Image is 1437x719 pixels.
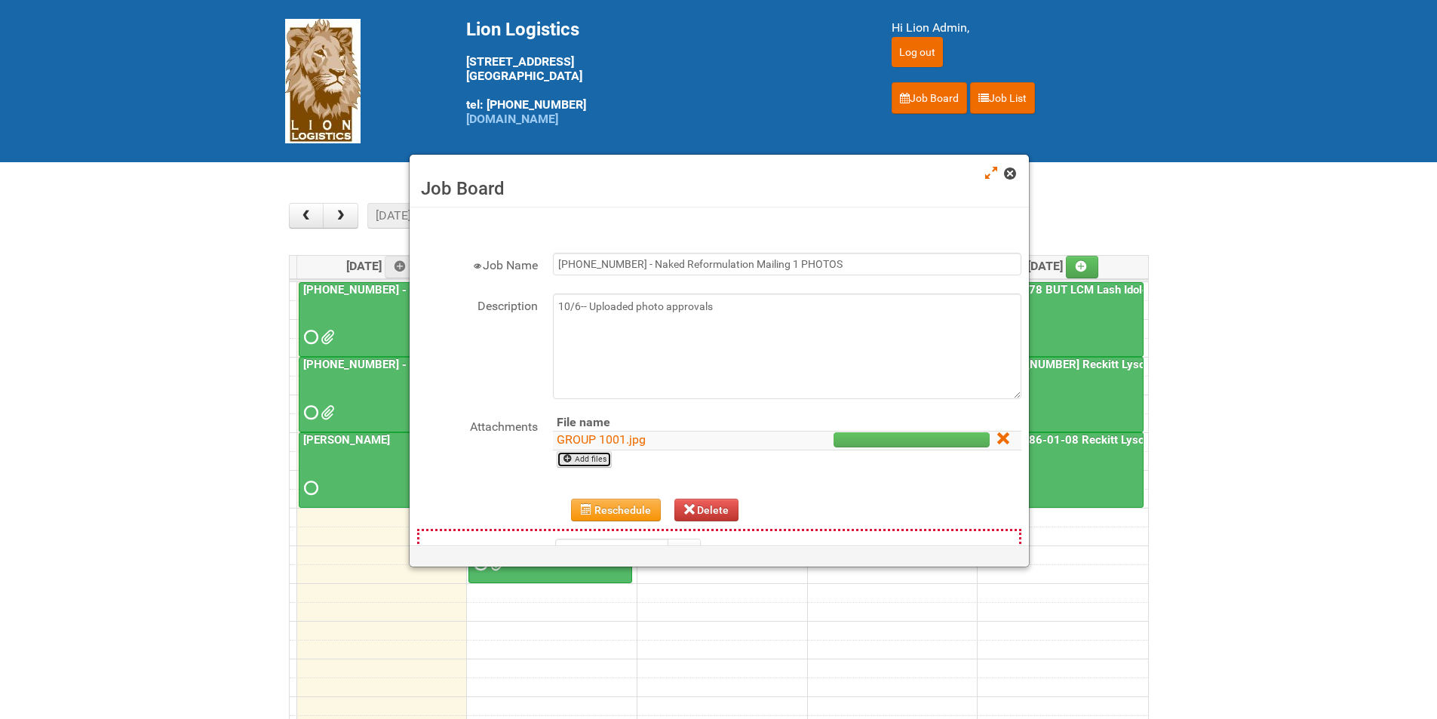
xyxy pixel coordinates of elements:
a: [PERSON_NAME] [300,433,393,447]
span: Lion Logistics [466,19,579,40]
a: [PHONE_NUMBER] - Naked Reformulation Mailing 1 [299,282,462,358]
a: Add an event [1066,256,1099,278]
textarea: 10/6-- Uploaded photo approvals [553,293,1021,399]
a: [PHONE_NUMBER] - Naked Reformulation Mailing 1 PHOTOS [299,357,462,432]
h3: Job Board [421,177,1018,200]
a: [PHONE_NUMBER] Reckitt Lysol Wipes Stage 4 - labeling day [981,358,1299,371]
span: [DATE] [1027,259,1099,273]
span: Requested [304,407,315,418]
a: Lion Logistics [285,73,361,88]
label: Start [419,539,540,561]
a: [PHONE_NUMBER] Reckitt Lysol Wipes Stage 4 - labeling day [979,357,1144,432]
a: Job List [970,82,1035,114]
span: [DATE] [346,259,418,273]
a: 25-058978 BUT LCM Lash Idole US / Retest [981,283,1212,297]
a: 25-011286-01-08 Reckitt Lysol Laundry Scented [981,433,1237,447]
a: GROUP 1001.jpg [557,432,646,447]
a: [DOMAIN_NAME] [466,112,558,126]
span: GROUP 1003.jpg GROUP 1003 (2).jpg GROUP 1003 (3).jpg GROUP 1003 (4).jpg GROUP 1003 (5).jpg GROUP ... [321,407,331,418]
div: Hi Lion Admin, [892,19,1153,37]
span: Requested [304,332,315,343]
span: Requested [474,558,484,569]
span: Requested [304,483,315,493]
a: Add an event [385,256,418,278]
a: Job Board [892,82,967,114]
label: Description [417,293,538,315]
button: Delete [674,499,739,521]
button: Calendar [668,539,701,564]
div: [STREET_ADDRESS] [GEOGRAPHIC_DATA] tel: [PHONE_NUMBER] [466,19,854,126]
button: Reschedule [571,499,661,521]
input: Log out [892,37,943,67]
a: Add files [557,451,612,468]
a: 25-058978 BUT LCM Lash Idole US / Retest [979,282,1144,358]
span: Lion25-055556-01_LABELS_03Oct25.xlsx MOR - 25-055556-01.xlsm G147.png G258.png G369.png M147.png ... [321,332,331,343]
label: Attachments [417,414,538,436]
label: Job Name [417,253,538,275]
span: GROUP 1001 (BACK).jpg GROUP 1001.jpg [490,558,501,569]
a: 25-011286-01-08 Reckitt Lysol Laundry Scented [979,432,1144,508]
a: [PHONE_NUMBER] - Naked Reformulation Mailing 1 [300,283,570,297]
th: File name [553,414,771,432]
a: [PERSON_NAME] [299,432,462,508]
img: Lion Logistics [285,19,361,143]
a: [PHONE_NUMBER] - Naked Reformulation Mailing 1 PHOTOS [300,358,616,371]
button: [DATE] [367,203,419,229]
